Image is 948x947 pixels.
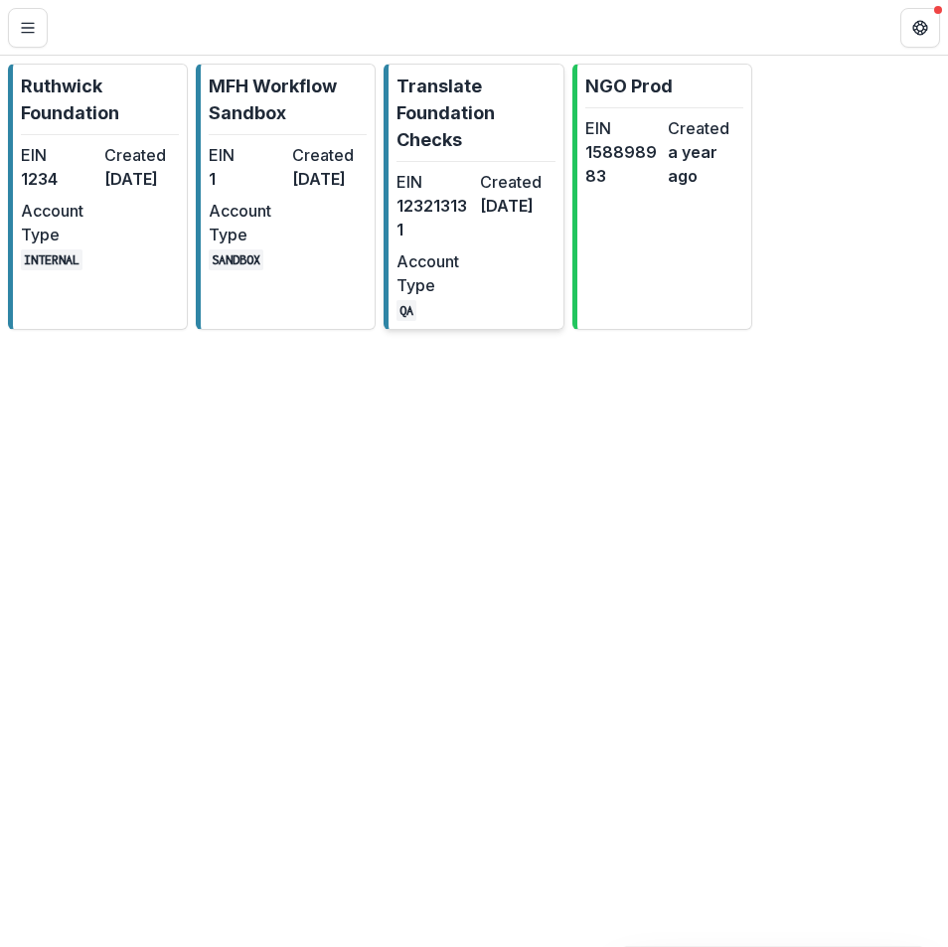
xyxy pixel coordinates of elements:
[21,143,96,167] dt: EIN
[209,249,263,270] code: SANDBOX
[396,300,416,321] code: QA
[396,194,472,241] dd: 123213131
[396,170,472,194] dt: EIN
[900,8,940,48] button: Get Help
[104,167,180,191] dd: [DATE]
[585,73,673,99] p: NGO Prod
[668,116,743,140] dt: Created
[21,199,96,246] dt: Account Type
[21,73,179,126] p: Ruthwick Foundation
[104,143,180,167] dt: Created
[209,167,284,191] dd: 1
[209,199,284,246] dt: Account Type
[572,64,752,330] a: NGO ProdEIN158898983Createda year ago
[21,249,82,270] code: INTERNAL
[21,167,96,191] dd: 1234
[292,167,368,191] dd: [DATE]
[585,116,661,140] dt: EIN
[209,73,367,126] p: MFH Workflow Sandbox
[292,143,368,167] dt: Created
[8,8,48,48] button: Toggle Menu
[480,194,555,218] dd: [DATE]
[196,64,376,330] a: MFH Workflow SandboxEIN1Created[DATE]Account TypeSANDBOX
[585,140,661,188] dd: 158898983
[396,73,554,153] p: Translate Foundation Checks
[8,64,188,330] a: Ruthwick FoundationEIN1234Created[DATE]Account TypeINTERNAL
[480,170,555,194] dt: Created
[668,140,743,188] dd: a year ago
[384,64,563,330] a: Translate Foundation ChecksEIN123213131Created[DATE]Account TypeQA
[396,249,472,297] dt: Account Type
[209,143,284,167] dt: EIN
